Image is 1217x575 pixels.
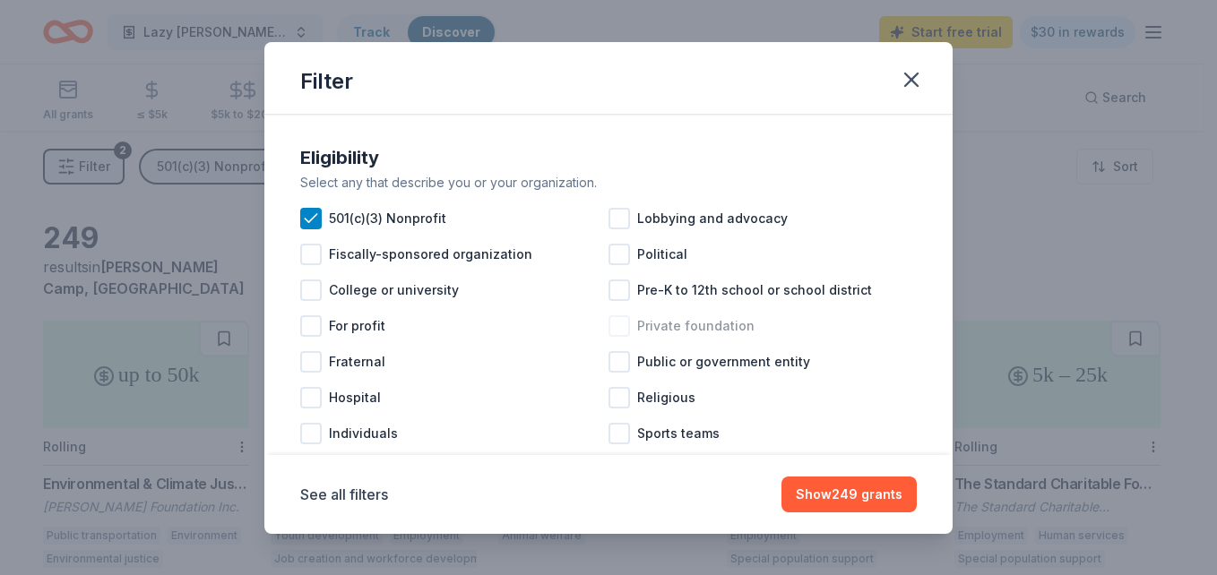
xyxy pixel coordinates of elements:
span: 501(c)(3) Nonprofit [329,208,446,229]
span: Public or government entity [637,351,810,373]
span: Individuals [329,423,398,444]
span: Hospital [329,387,381,408]
span: Religious [637,387,695,408]
span: Political [637,244,687,265]
span: For profit [329,315,385,337]
div: Filter [300,67,353,96]
span: College or university [329,279,459,301]
div: Select any that describe you or your organization. [300,172,917,193]
span: Pre-K to 12th school or school district [637,279,872,301]
span: Fiscally-sponsored organization [329,244,532,265]
button: Show249 grants [781,476,917,512]
span: Private foundation [637,315,755,337]
span: Fraternal [329,351,385,373]
span: Sports teams [637,423,720,444]
button: See all filters [300,484,388,505]
span: Lobbying and advocacy [637,208,788,229]
div: Eligibility [300,143,917,172]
